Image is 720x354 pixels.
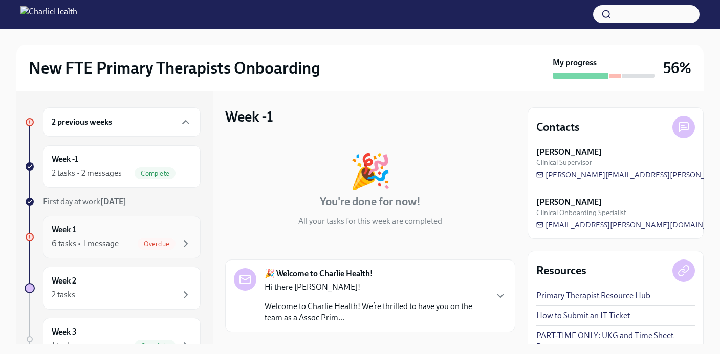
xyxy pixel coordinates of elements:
a: First day at work[DATE] [25,196,201,207]
span: Complete [135,342,176,350]
strong: [DATE] [100,197,126,206]
a: PART-TIME ONLY: UKG and Time Sheet Resource [536,330,695,352]
h6: Week 2 [52,275,76,287]
a: Primary Therapist Resource Hub [536,290,650,301]
h6: Week -1 [52,154,78,165]
a: Week 22 tasks [25,267,201,310]
h6: 2 previous weeks [52,116,112,128]
h3: Week -1 [225,107,273,126]
a: How to Submit an IT Ticket [536,310,630,321]
h6: Week 3 [52,326,77,338]
div: 2 previous weeks [43,107,201,137]
strong: 🎉 Welcome to Charlie Health! [265,268,373,279]
span: Complete [135,170,176,177]
strong: [PERSON_NAME] [536,197,602,208]
strong: My progress [553,57,597,68]
h2: New FTE Primary Therapists Onboarding [29,58,320,78]
h4: Contacts [536,120,580,135]
div: 2 tasks • 2 messages [52,168,122,179]
h3: 56% [663,59,691,77]
p: Welcome to Charlie Health! We’re thrilled to have you on the team as a Assoc Prim... [265,301,486,323]
a: Week 16 tasks • 1 messageOverdue [25,216,201,258]
h4: Resources [536,263,586,278]
img: CharlieHealth [20,6,77,22]
p: All your tasks for this week are completed [298,216,442,227]
p: Hi there [PERSON_NAME]! [265,281,486,293]
div: 1 task [52,340,71,351]
div: 🎉 [350,154,391,188]
a: Week -12 tasks • 2 messagesComplete [25,145,201,188]
strong: [PERSON_NAME] [536,147,602,158]
div: 6 tasks • 1 message [52,238,119,249]
h6: Week 1 [52,224,76,235]
span: First day at work [43,197,126,206]
span: Overdue [138,240,176,248]
h4: You're done for now! [320,194,421,209]
div: 2 tasks [52,289,75,300]
span: Clinical Onboarding Specialist [536,208,626,218]
span: Clinical Supervisor [536,158,592,168]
